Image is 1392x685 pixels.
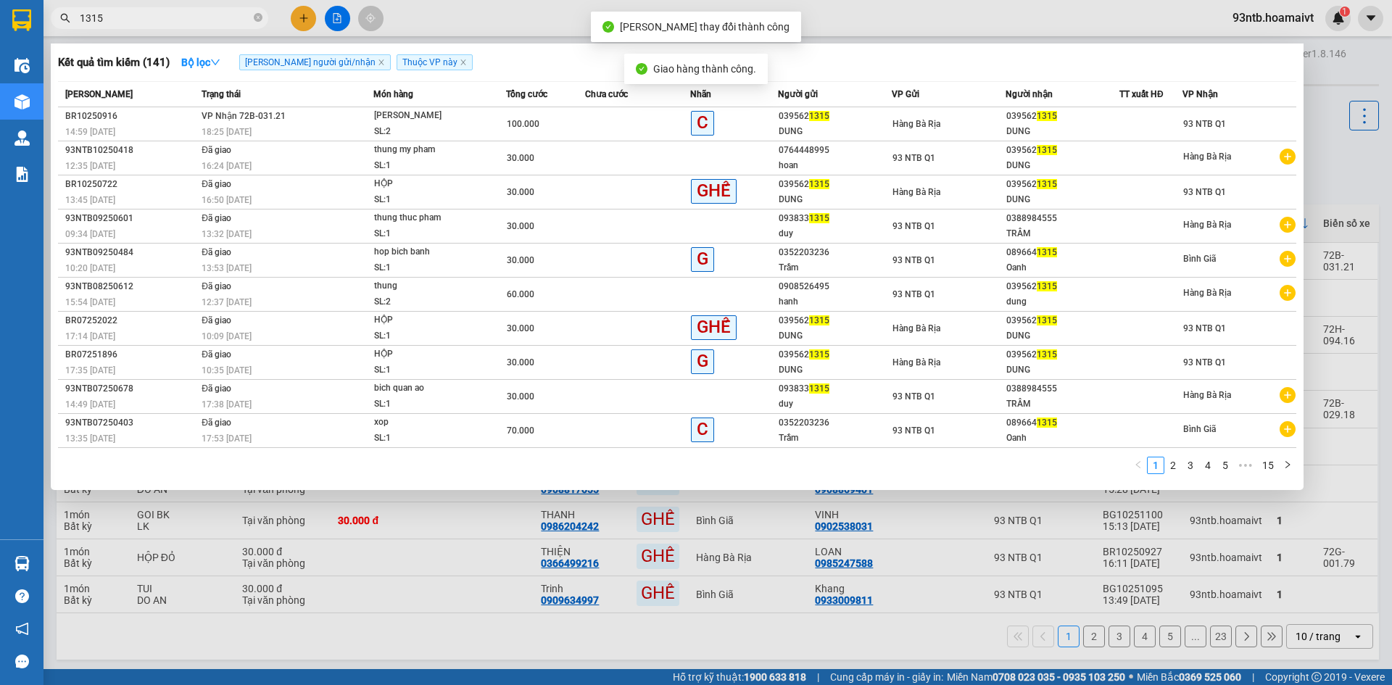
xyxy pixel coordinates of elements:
span: Hàng Bà Rịa [1183,220,1231,230]
div: SL: 1 [374,226,483,242]
span: 17:38 [DATE] [202,399,252,410]
span: 1315 [1037,418,1057,428]
div: duy [779,226,891,241]
span: 93 NTB Q1 [892,255,935,265]
span: Đã giao [202,418,231,428]
div: BR10250916 [65,109,197,124]
span: 30.000 [507,153,534,163]
div: 93NTB09250601 [65,211,197,226]
span: G [691,247,714,271]
span: 1315 [809,111,829,121]
span: down [210,57,220,67]
div: 093833 [779,381,891,397]
a: 15 [1258,457,1278,473]
span: 13:45 [DATE] [65,195,115,205]
div: 0352203236 [779,245,891,260]
span: 09:34 [DATE] [65,229,115,239]
button: right [1279,457,1296,474]
div: SL: 2 [374,294,483,310]
span: 16:50 [DATE] [202,195,252,205]
h3: Kết quả tìm kiếm ( 141 ) [58,55,170,70]
div: Trầm [779,260,891,275]
span: 12:35 [DATE] [65,161,115,171]
span: Trạng thái [202,89,241,99]
span: 1315 [1037,349,1057,360]
span: plus-circle [1280,421,1296,437]
div: SL: 1 [374,328,483,344]
span: Đã giao [202,281,231,291]
span: 1315 [809,315,829,325]
div: 039562 [779,313,891,328]
span: 1315 [1037,145,1057,155]
div: duy [779,397,891,412]
a: 3 [1182,457,1198,473]
span: Đã giao [202,247,231,257]
span: 60.000 [507,289,534,299]
div: 93NTB08250612 [65,279,197,294]
span: Bình Giã [1183,254,1216,264]
div: xop [374,415,483,431]
li: 4 [1199,457,1217,474]
span: Hàng Bà Rịa [892,323,940,333]
span: 14:59 [DATE] [65,127,115,137]
span: 93 NTB Q1 [892,153,935,163]
div: hoan [779,158,891,173]
span: close-circle [254,12,262,25]
span: 17:53 [DATE] [202,433,252,444]
button: left [1130,457,1147,474]
a: 4 [1200,457,1216,473]
span: Nhãn [690,89,711,99]
span: Hàng Bà Rịa [892,357,940,368]
span: G [691,349,714,373]
span: Đã giao [202,213,231,223]
span: 13:53 [DATE] [202,263,252,273]
div: SL: 2 [374,124,483,140]
div: 089664 [1006,415,1119,431]
span: Bình Giã [1183,424,1216,434]
div: SL: 1 [374,192,483,208]
div: 089664 [1006,245,1119,260]
div: 039562 [1006,347,1119,362]
li: 1 [1147,457,1164,474]
div: 0352203236 [779,415,891,431]
img: warehouse-icon [14,58,30,73]
div: dung [1006,294,1119,310]
span: GHẾ [691,179,737,203]
span: 16:24 [DATE] [202,161,252,171]
img: solution-icon [14,167,30,182]
span: 1315 [809,213,829,223]
span: 70.000 [507,425,534,436]
div: 0908526495 [779,279,891,294]
span: Hàng Bà Rịa [892,187,940,197]
div: thung [374,278,483,294]
span: Hàng Bà Rịa [1183,288,1231,298]
span: check-circle [602,21,614,33]
div: HỘP [374,312,483,328]
div: DUNG [1006,328,1119,344]
div: DUNG [1006,362,1119,378]
li: Next 5 Pages [1234,457,1257,474]
li: 5 [1217,457,1234,474]
span: Đã giao [202,315,231,325]
div: 0764448995 [779,143,891,158]
div: 93NTB09250484 [65,245,197,260]
span: TT xuất HĐ [1119,89,1164,99]
div: DUNG [1006,192,1119,207]
div: 039562 [1006,279,1119,294]
span: Hàng Bà Rịa [1183,390,1231,400]
div: TRÂM [1006,397,1119,412]
span: 30.000 [507,187,534,197]
a: 5 [1217,457,1233,473]
span: Món hàng [373,89,413,99]
span: 30.000 [507,391,534,402]
span: 93 NTB Q1 [1183,119,1226,129]
span: 13:32 [DATE] [202,229,252,239]
span: 1315 [1037,247,1057,257]
span: VP Nhận [1182,89,1218,99]
span: Tổng cước [506,89,547,99]
span: 93 NTB Q1 [892,425,935,436]
div: 039562 [1006,143,1119,158]
span: close [378,59,385,66]
span: 1315 [809,383,829,394]
input: Tìm tên, số ĐT hoặc mã đơn [80,10,251,26]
